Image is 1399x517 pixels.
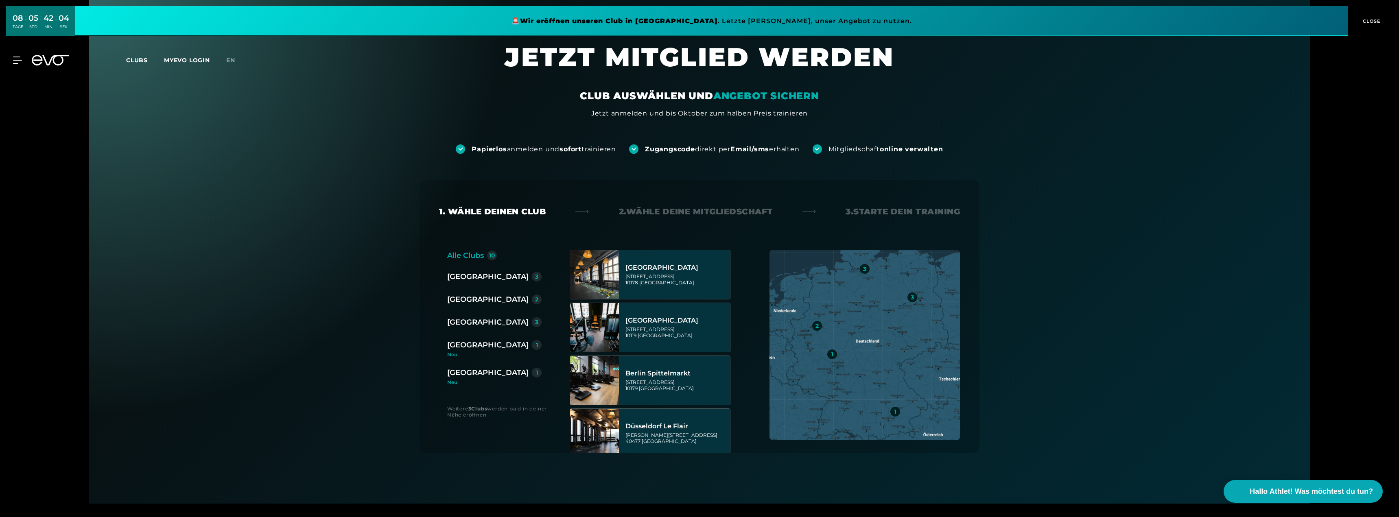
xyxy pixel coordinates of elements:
[55,13,57,35] div: :
[447,271,529,282] div: [GEOGRAPHIC_DATA]
[570,303,619,352] img: Berlin Rosenthaler Platz
[1224,480,1383,503] button: Hallo Athlet! Was möchtest du tun?
[831,351,833,357] div: 1
[580,89,819,103] div: CLUB AUSWÄHLEN UND
[815,323,819,329] div: 2
[730,145,769,153] strong: Email/sms
[560,145,581,153] strong: sofort
[625,273,728,286] div: [STREET_ADDRESS] 10178 [GEOGRAPHIC_DATA]
[846,206,960,217] div: 3. Starte dein Training
[828,145,943,154] div: Mitgliedschaft
[472,145,616,154] div: anmelden und trainieren
[591,109,808,118] div: Jetzt anmelden und bis Oktober zum halben Preis trainieren
[28,12,38,24] div: 05
[894,409,896,414] div: 1
[471,406,487,412] strong: Clubs
[625,422,728,430] div: Düsseldorf Le Flair
[1348,6,1393,36] button: CLOSE
[226,56,245,65] a: en
[570,250,619,299] img: Berlin Alexanderplatz
[645,145,695,153] strong: Zugangscode
[439,206,546,217] div: 1. Wähle deinen Club
[25,13,26,35] div: :
[472,145,507,153] strong: Papierlos
[13,12,23,24] div: 08
[880,145,943,153] strong: online verwalten
[536,342,538,348] div: 1
[126,56,164,64] a: Clubs
[535,319,538,325] div: 3
[536,370,538,375] div: 1
[619,206,773,217] div: 2. Wähle deine Mitgliedschaft
[126,57,148,64] span: Clubs
[447,250,484,261] div: Alle Clubs
[625,379,728,391] div: [STREET_ADDRESS] 10179 [GEOGRAPHIC_DATA]
[447,339,529,351] div: [GEOGRAPHIC_DATA]
[164,57,210,64] a: MYEVO LOGIN
[1361,17,1381,25] span: CLOSE
[625,326,728,338] div: [STREET_ADDRESS] 10119 [GEOGRAPHIC_DATA]
[447,352,548,357] div: Neu
[645,145,799,154] div: direkt per erhalten
[447,294,529,305] div: [GEOGRAPHIC_DATA]
[13,24,23,30] div: TAGE
[28,24,38,30] div: STD
[625,264,728,272] div: [GEOGRAPHIC_DATA]
[769,250,960,440] img: map
[59,24,69,30] div: SEK
[59,12,69,24] div: 04
[535,274,538,279] div: 3
[625,316,728,325] div: [GEOGRAPHIC_DATA]
[447,316,529,328] div: [GEOGRAPHIC_DATA]
[447,367,529,378] div: [GEOGRAPHIC_DATA]
[226,57,235,64] span: en
[489,253,495,258] div: 10
[911,294,914,300] div: 3
[570,409,619,458] img: Düsseldorf Le Flair
[1250,486,1373,497] span: Hallo Athlet! Was möchtest du tun?
[863,266,866,272] div: 3
[625,369,728,377] div: Berlin Spittelmarkt
[40,13,42,35] div: :
[570,356,619,405] img: Berlin Spittelmarkt
[713,90,819,102] em: ANGEBOT SICHERN
[535,297,538,302] div: 2
[447,380,542,385] div: Neu
[447,406,553,418] div: Weitere werden bald in deiner Nähe eröffnen
[44,24,53,30] div: MIN
[468,406,472,412] strong: 3
[44,12,53,24] div: 42
[625,432,728,444] div: [PERSON_NAME][STREET_ADDRESS] 40477 [GEOGRAPHIC_DATA]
